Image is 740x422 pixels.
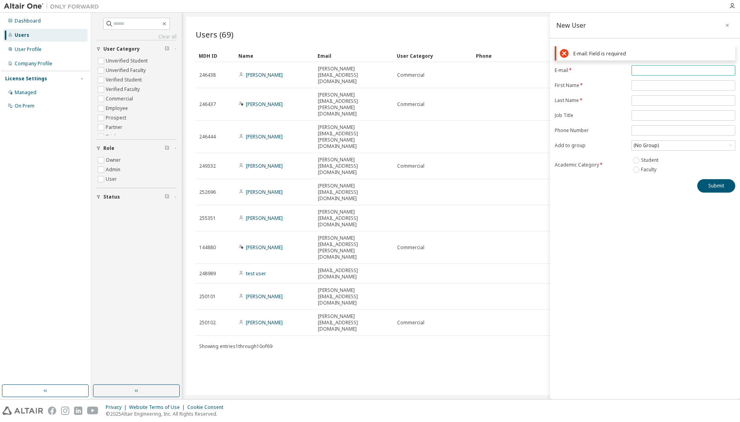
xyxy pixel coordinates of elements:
span: 252696 [199,189,216,195]
span: [PERSON_NAME][EMAIL_ADDRESS][PERSON_NAME][DOMAIN_NAME] [318,92,390,117]
div: Name [238,49,311,62]
span: Commercial [397,72,424,78]
span: User Category [103,46,140,52]
span: Status [103,194,120,200]
div: On Prem [15,103,34,109]
a: [PERSON_NAME] [246,319,283,326]
span: 255351 [199,215,216,221]
img: linkedin.svg [74,407,82,415]
span: Clear filter [165,46,169,52]
div: License Settings [5,76,47,82]
button: Status [96,188,177,206]
span: Showing entries 1 through 10 of 69 [199,343,272,350]
span: [PERSON_NAME][EMAIL_ADDRESS][PERSON_NAME][DOMAIN_NAME] [318,235,390,260]
label: Faculty [641,165,658,174]
img: youtube.svg [87,407,99,415]
label: Academic Category [555,162,627,168]
a: [PERSON_NAME] [246,244,283,251]
span: Users (69) [196,29,234,40]
label: Student [641,155,660,165]
label: Last Name [555,97,627,104]
span: [PERSON_NAME][EMAIL_ADDRESS][DOMAIN_NAME] [318,183,390,202]
a: [PERSON_NAME] [246,293,283,300]
span: [PERSON_NAME][EMAIL_ADDRESS][DOMAIN_NAME] [318,209,390,228]
div: User Category [397,49,470,62]
span: Commercial [397,163,424,169]
button: Role [96,140,177,157]
label: Unverified Student [106,56,149,66]
div: (No Group) [632,141,735,150]
a: test user [246,270,266,277]
button: User Category [96,40,177,58]
span: Commercial [397,244,424,251]
a: [PERSON_NAME] [246,72,283,78]
div: Managed [15,89,36,96]
a: [PERSON_NAME] [246,215,283,221]
label: User [106,174,118,184]
label: Employee [106,104,129,113]
span: [PERSON_NAME][EMAIL_ADDRESS][DOMAIN_NAME] [318,157,390,176]
span: [PERSON_NAME][EMAIL_ADDRESS][PERSON_NAME][DOMAIN_NAME] [318,124,390,149]
span: Clear filter [165,194,169,200]
div: Company Profile [15,61,52,67]
label: E-mail [555,67,627,74]
label: Prospect [106,113,128,123]
label: Unverified Faculty [106,66,147,75]
div: Users [15,32,29,38]
img: facebook.svg [48,407,56,415]
label: Verified Student [106,75,143,85]
div: Cookie Consent [187,404,228,411]
span: Role [103,145,114,151]
span: 250102 [199,320,216,326]
a: [PERSON_NAME] [246,163,283,169]
span: 246437 [199,101,216,108]
a: [PERSON_NAME] [246,133,283,140]
div: Phone [476,49,549,62]
a: [PERSON_NAME] [246,101,283,108]
img: altair_logo.svg [2,407,43,415]
span: [EMAIL_ADDRESS][DOMAIN_NAME] [318,267,390,280]
div: New User [556,22,586,28]
div: MDH ID [199,49,232,62]
label: Partner [106,123,124,132]
img: Altair One [4,2,103,10]
span: [PERSON_NAME][EMAIL_ADDRESS][DOMAIN_NAME] [318,287,390,306]
div: E-mail: Field is required [573,51,732,57]
span: 246438 [199,72,216,78]
button: Submit [697,179,735,193]
label: Commercial [106,94,135,104]
span: [PERSON_NAME][EMAIL_ADDRESS][DOMAIN_NAME] [318,313,390,332]
div: (No Group) [632,141,660,150]
label: Trial [106,132,117,142]
span: Commercial [397,320,424,326]
label: Job Title [555,112,627,119]
div: User Profile [15,46,42,53]
label: Admin [106,165,122,174]
span: Clear filter [165,145,169,151]
span: 249332 [199,163,216,169]
div: Email [318,49,390,62]
span: 144880 [199,244,216,251]
span: Commercial [397,101,424,108]
label: Add to group [555,142,627,149]
p: © 2025 Altair Engineering, Inc. All Rights Reserved. [106,411,228,417]
label: Owner [106,155,122,165]
label: Phone Number [555,127,627,134]
span: 246444 [199,134,216,140]
a: Clear all [96,34,177,40]
label: Verified Faculty [106,85,141,94]
label: First Name [555,82,627,89]
div: Dashboard [15,18,41,24]
div: Privacy [106,404,129,411]
span: [PERSON_NAME][EMAIL_ADDRESS][DOMAIN_NAME] [318,66,390,85]
span: 250101 [199,293,216,300]
span: 248989 [199,271,216,277]
img: instagram.svg [61,407,69,415]
a: [PERSON_NAME] [246,189,283,195]
div: Website Terms of Use [129,404,187,411]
